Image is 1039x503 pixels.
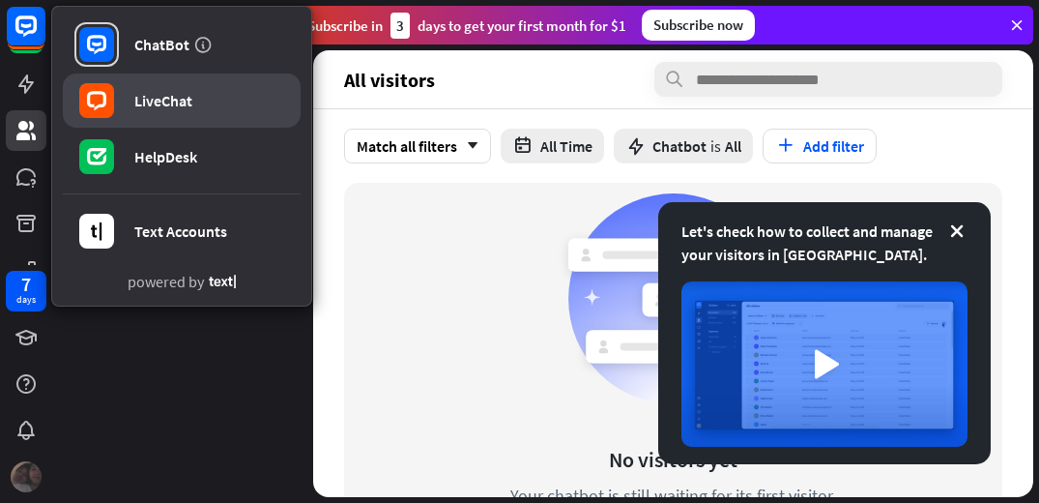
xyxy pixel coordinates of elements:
span: Chatbot [652,136,707,156]
div: Match all filters [344,129,491,163]
div: 7 [21,276,31,293]
div: Let's check how to collect and manage your visitors in [GEOGRAPHIC_DATA]. [681,220,967,266]
div: No visitors yet [609,446,737,473]
div: Subscribe in days to get your first month for $1 [307,13,626,39]
span: All visitors [344,69,435,91]
div: 3 [390,13,410,39]
button: All Time [501,129,604,163]
div: days [16,293,36,307]
div: Subscribe now [642,10,755,41]
button: Open LiveChat chat widget [15,8,73,66]
a: 7 days [6,271,46,311]
button: Add filter [763,129,877,163]
span: All [725,136,741,156]
span: is [710,136,721,156]
i: arrow_down [457,140,478,152]
img: image [681,281,967,447]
